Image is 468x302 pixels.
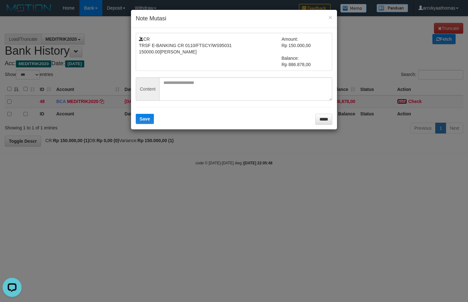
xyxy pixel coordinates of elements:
span: Save [140,116,150,121]
button: Save [136,114,154,124]
span: Content [136,77,159,101]
button: × [328,14,332,21]
td: CR TRSF E-BANKING CR 0110/FTSCY/WS95031 150000.00[PERSON_NAME] [139,36,282,68]
h4: Note Mutasi [136,15,332,23]
button: Open LiveChat chat widget [3,3,22,22]
td: Amount: Rp 150.000,00 Balance: Rp 886.878,00 [282,36,329,68]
